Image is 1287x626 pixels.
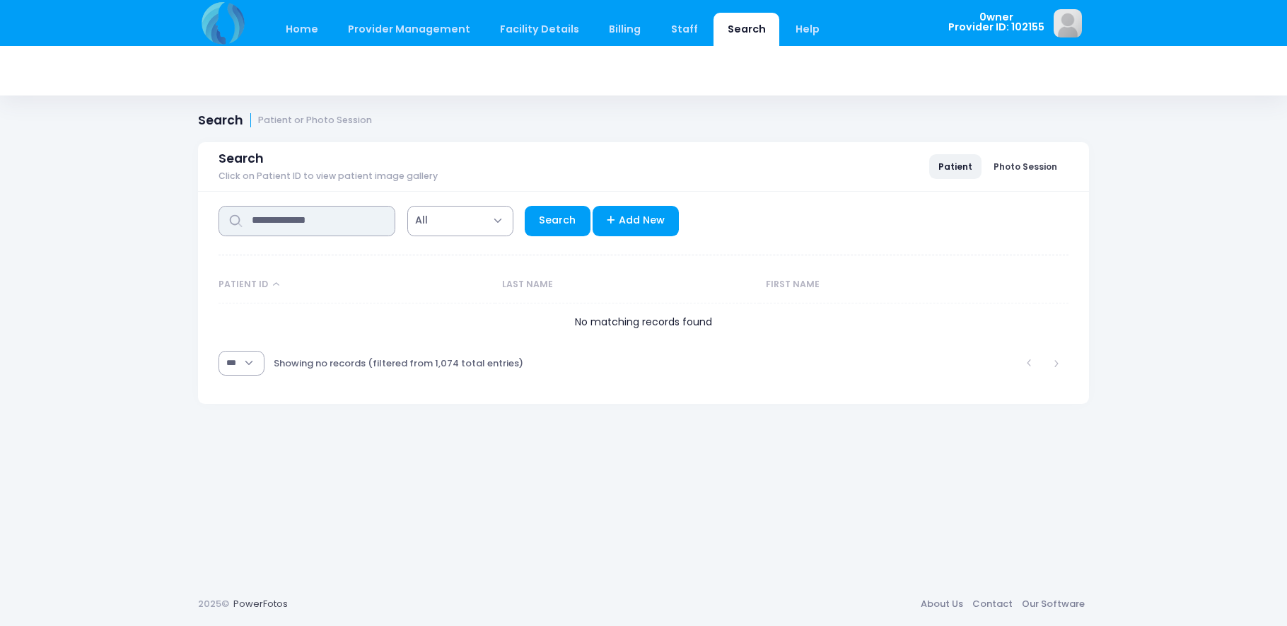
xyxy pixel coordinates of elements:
[593,206,680,236] a: Add New
[487,13,593,46] a: Facility Details
[272,13,332,46] a: Home
[407,206,513,236] span: All
[929,154,982,178] a: Patient
[1017,591,1089,617] a: Our Software
[759,267,1035,303] th: First Name: activate to sort column ascending
[198,597,229,610] span: 2025©
[967,591,1017,617] a: Contact
[948,12,1044,33] span: 0wner Provider ID: 102155
[657,13,711,46] a: Staff
[595,13,655,46] a: Billing
[258,115,372,126] small: Patient or Photo Session
[219,303,1068,341] td: No matching records found
[219,151,264,166] span: Search
[525,206,590,236] a: Search
[984,154,1066,178] a: Photo Session
[198,113,372,128] h1: Search
[916,591,967,617] a: About Us
[334,13,484,46] a: Provider Management
[233,597,288,610] a: PowerFotos
[782,13,834,46] a: Help
[714,13,779,46] a: Search
[219,171,438,182] span: Click on Patient ID to view patient image gallery
[219,267,495,303] th: Patient ID: activate to sort column descending
[495,267,759,303] th: Last Name: activate to sort column ascending
[1054,9,1082,37] img: image
[415,213,428,228] span: All
[274,347,523,380] div: Showing no records (filtered from 1,074 total entries)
